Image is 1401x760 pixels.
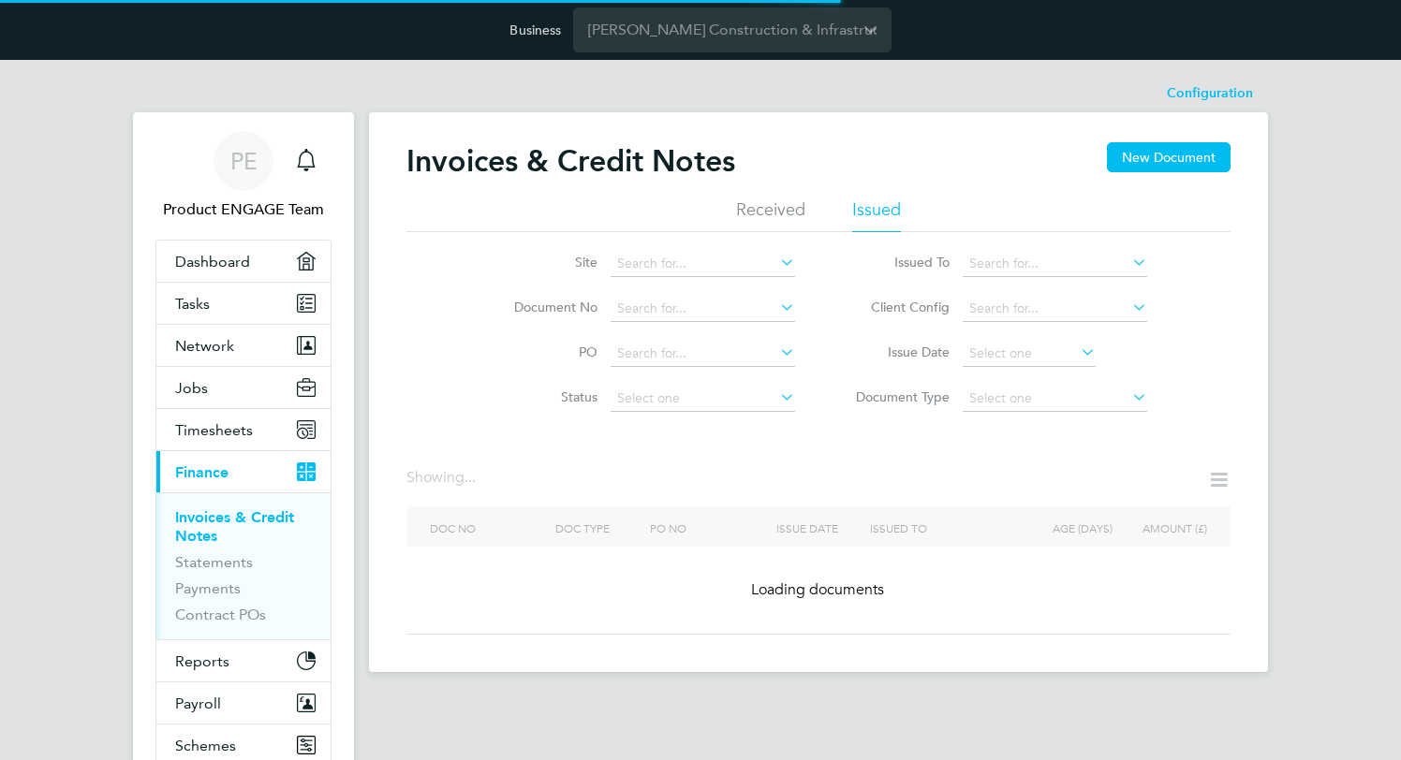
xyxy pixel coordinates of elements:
[156,283,331,324] a: Tasks
[156,640,331,681] button: Reports
[490,299,597,315] label: Document No
[963,296,1147,322] input: Search for...
[156,682,331,723] button: Payroll
[465,468,476,487] span: ...
[406,468,479,488] div: Showing
[155,131,332,221] a: PEProduct ENGAGE Team
[611,296,795,322] input: Search for...
[490,343,597,360] label: PO
[175,508,294,545] a: Invoices & Credit Notes
[156,367,331,408] button: Jobs
[175,579,241,597] a: Payments
[1107,142,1231,172] button: New Document
[611,341,795,367] input: Search for...
[509,22,561,38] label: Business
[175,606,266,623] a: Contract POs
[842,343,950,360] label: Issue Date
[842,299,950,315] label: Client Config
[156,451,331,492] button: Finance
[175,421,253,439] span: Timesheets
[736,198,805,232] li: Received
[175,553,253,571] a: Statements
[175,694,221,712] span: Payroll
[963,386,1147,412] input: Select one
[230,149,258,173] span: PE
[156,241,331,282] a: Dashboard
[156,492,331,639] div: Finance
[963,251,1147,277] input: Search for...
[175,379,208,397] span: Jobs
[175,337,234,355] span: Network
[842,254,950,270] label: Issued To
[963,341,1096,367] input: Select one
[175,295,210,313] span: Tasks
[175,652,229,670] span: Reports
[1167,75,1253,112] li: Configuration
[842,388,950,405] label: Document Type
[156,409,331,450] button: Timesheets
[155,198,332,221] span: Product ENGAGE Team
[611,251,795,277] input: Search for...
[852,198,901,232] li: Issued
[406,142,735,180] h2: Invoices & Credit Notes
[175,737,236,754] span: Schemes
[611,386,795,412] input: Select one
[490,388,597,405] label: Status
[175,253,250,270] span: Dashboard
[175,463,229,481] span: Finance
[156,325,331,366] button: Network
[490,254,597,270] label: Site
